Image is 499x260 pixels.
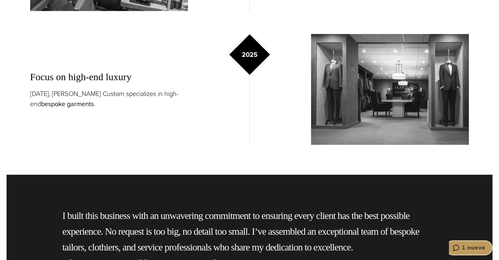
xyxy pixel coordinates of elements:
[449,240,492,257] iframe: Abre un widget desde donde se puede chatear con uno de los agentes
[241,49,257,59] p: 2025
[30,70,188,83] h3: Focus on high-end luxury
[41,99,94,108] a: bespoke garments
[311,34,469,145] img: Alan David Custom's new showroom on 515 Madison Avenue NY, NY
[30,88,188,109] p: [DATE], [PERSON_NAME] Custom specializes in high-end .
